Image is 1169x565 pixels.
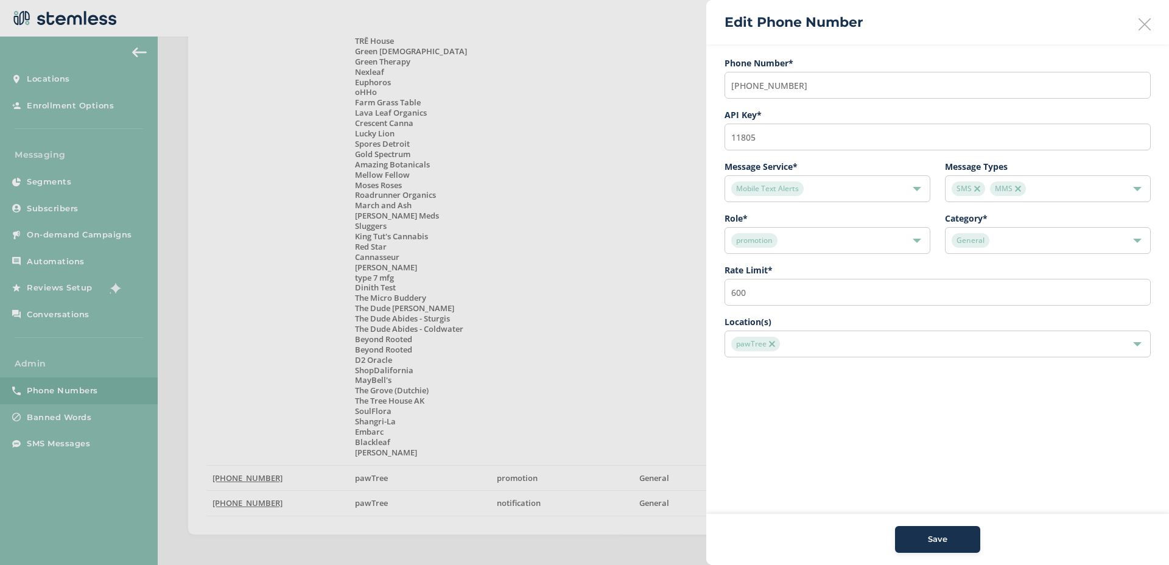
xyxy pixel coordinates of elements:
[1015,186,1021,192] img: icon-close-accent-8a337256.svg
[725,108,1151,121] label: API Key
[725,160,930,173] label: Message Service
[945,212,1151,225] label: Category
[945,160,1151,173] label: Message Types
[928,533,947,546] span: Save
[725,279,1151,306] input: Enter Rate Limit
[725,212,930,225] label: Role
[974,186,980,192] img: icon-close-accent-8a337256.svg
[1108,507,1169,565] iframe: Chat Widget
[725,72,1151,99] input: (XXX) XXX-XXXX
[769,341,775,347] img: icon-close-accent-8a337256.svg
[952,181,985,196] span: SMS
[725,12,863,32] h2: Edit Phone Number
[731,233,778,248] span: promotion
[725,264,1151,276] label: Rate Limit
[725,315,1151,328] label: Location(s)
[725,124,1151,150] input: Enter API Key
[895,526,980,553] button: Save
[952,233,989,248] span: General
[990,181,1026,196] span: MMS
[731,181,804,196] span: Mobile Text Alerts
[731,337,780,351] span: pawTree
[725,57,1151,69] label: Phone Number*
